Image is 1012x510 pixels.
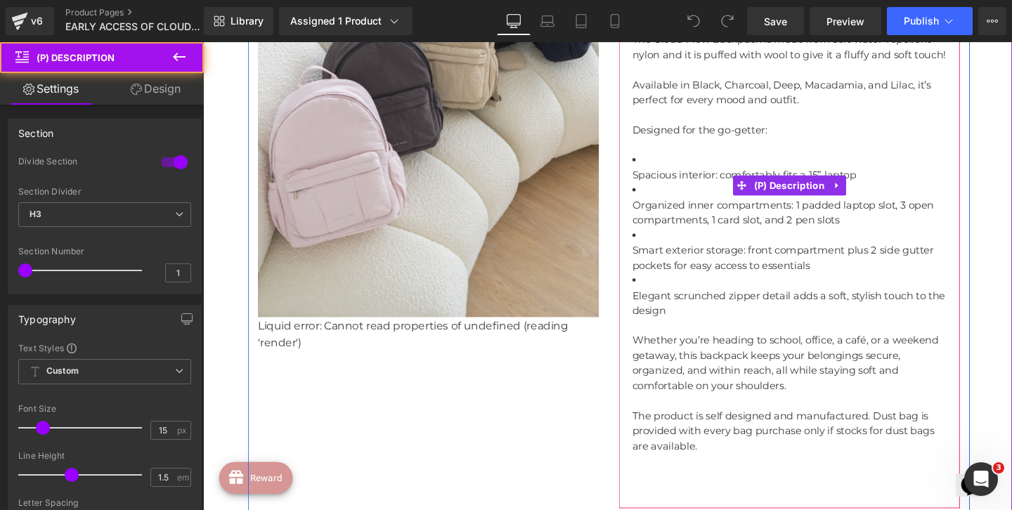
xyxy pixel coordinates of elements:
[680,7,708,35] button: Undo
[18,306,76,325] div: Typography
[451,385,781,433] p: The product is self designed and manufactured. Dust bag is provided with every bag purchase only ...
[887,7,973,35] button: Publish
[18,404,191,414] div: Font Size
[65,21,200,32] span: EARLY ACCESS OF CLOUD FLOW BACKPACK
[18,247,191,256] div: Section Number
[810,7,881,35] a: Preview
[451,37,781,69] p: Available in Black, Charcoal, Deep, Macadamia, and Lilac, it’s perfect for every mood and outfit.
[531,7,564,35] a: Laptop
[451,306,781,369] p: Whether you’re heading to school, office, a café, or a weekend getaway, this backpack keeps your ...
[764,14,787,29] span: Save
[564,7,598,35] a: Tablet
[451,84,781,100] p: Designed for the go-getter:
[904,15,939,27] span: Publish
[993,462,1004,473] span: 3
[598,7,632,35] a: Mobile
[451,164,781,195] p: Organized inner compartments: 1 padded laptop slot, 3 open compartments, 1 card slot, and 2 pen s...
[18,451,191,461] div: Line Height
[290,14,401,28] div: Assigned 1 Product
[451,259,781,290] p: Elegant scrunched zipper detail adds a soft, stylish touch to the design
[18,498,191,508] div: Letter Spacing
[826,14,864,29] span: Preview
[37,52,115,63] span: (P) Description
[28,12,46,30] div: v6
[231,15,264,27] span: Library
[18,342,191,353] div: Text Styles
[497,7,531,35] a: Desktop
[713,7,741,35] button: Redo
[576,140,658,161] span: (P) Description
[30,209,41,219] b: H3
[204,7,273,35] a: New Library
[105,73,207,105] a: Design
[177,473,189,482] span: em
[58,289,416,325] div: Liquid error: Cannot read properties of undefined (reading 'render')
[657,140,675,161] a: Expand / Collapse
[65,7,227,18] a: Product Pages
[18,119,53,139] div: Section
[177,426,189,435] span: px
[964,462,998,496] iframe: Intercom live chat
[451,211,781,242] p: Smart exterior storage: front compartment plus 2 side gutter pockets for easy access to essentials
[46,365,79,377] b: Custom
[451,132,781,148] p: Spacious interior: comfortably fits a 15” laptop
[791,436,836,478] iframe: chat widget
[18,187,191,197] div: Section Divider
[978,7,1006,35] button: More
[6,7,54,35] a: v6
[18,156,147,171] div: Divide Section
